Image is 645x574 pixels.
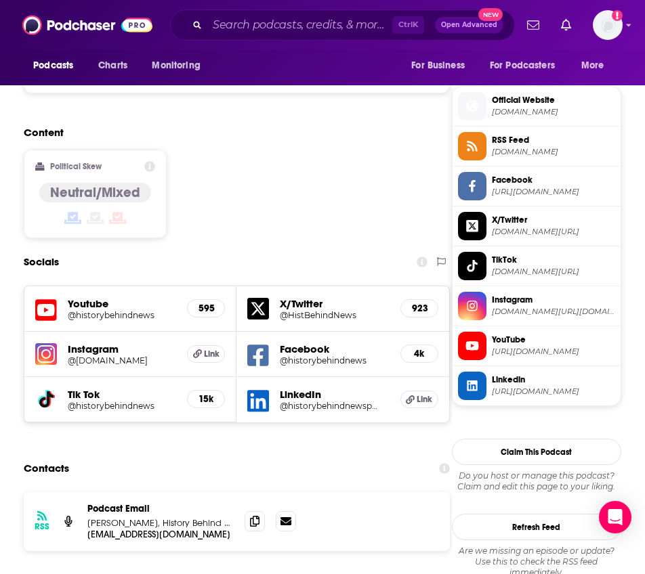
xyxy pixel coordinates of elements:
[280,401,377,411] h5: @historybehindnewspodcast/
[280,388,389,401] h5: LinkedIn
[612,10,623,21] svg: Add a profile image
[458,252,615,280] a: TikTok[DOMAIN_NAME][URL]
[98,56,127,75] span: Charts
[492,347,615,357] span: https://www.youtube.com/@historybehindnews
[492,254,615,266] span: TikTok
[68,355,165,366] h5: @[DOMAIN_NAME]
[452,470,621,492] div: Claim and edit this page to your liking.
[581,56,604,75] span: More
[68,297,176,310] h5: Youtube
[392,16,424,34] span: Ctrl K
[435,17,503,33] button: Open AdvancedNew
[22,12,152,38] img: Podchaser - Follow, Share and Rate Podcasts
[492,334,615,346] span: YouTube
[68,310,165,320] h5: @historybehindnews
[572,53,621,79] button: open menu
[170,9,515,41] div: Search podcasts, credits, & more...
[412,348,427,359] h5: 4k
[458,292,615,320] a: Instagram[DOMAIN_NAME][URL][DOMAIN_NAME]
[35,521,49,532] h3: RSS
[492,94,615,106] span: Official Website
[492,387,615,397] span: https://www.linkedin.com/company/historybehindnewspodcast/
[400,391,438,408] a: Link
[492,174,615,186] span: Facebook
[452,514,621,540] button: Refresh Feed
[458,372,615,400] a: Linkedin[URL][DOMAIN_NAME]
[492,374,615,386] span: Linkedin
[458,172,615,200] a: Facebook[URL][DOMAIN_NAME]
[280,297,389,310] h5: X/Twitter
[68,401,165,411] h5: @historybehindnews
[280,355,377,366] h5: @historybehindnews
[87,529,234,540] p: [EMAIL_ADDRESS][DOMAIN_NAME]
[152,56,200,75] span: Monitoring
[280,310,389,320] a: @HistBehindNews
[441,22,497,28] span: Open Advanced
[87,517,234,529] p: [PERSON_NAME], History Behind News Program
[490,56,555,75] span: For Podcasters
[87,503,234,514] p: Podcast Email
[492,267,615,277] span: tiktok.com/@historybehindnews
[142,53,217,79] button: open menu
[492,134,615,146] span: RSS Feed
[452,439,621,465] button: Claim This Podcast
[280,343,389,355] h5: Facebook
[68,310,176,320] a: @historybehindnews
[68,401,176,411] a: @historybehindnews
[402,53,482,79] button: open menu
[478,8,503,21] span: New
[207,14,392,36] input: Search podcasts, credits, & more...
[68,355,176,366] a: @[DOMAIN_NAME]
[24,249,59,275] h2: Socials
[411,56,465,75] span: For Business
[492,214,615,226] span: X/Twitter
[68,343,176,355] h5: Instagram
[199,303,213,314] h5: 595
[492,107,615,117] span: HistoryBehindNews.com
[492,227,615,237] span: twitter.com/HistBehindNews
[593,10,623,40] img: User Profile
[481,53,575,79] button: open menu
[24,53,91,79] button: open menu
[280,401,389,411] a: @historybehindnewspodcast/
[33,56,73,75] span: Podcasts
[458,132,615,160] a: RSS Feed[DOMAIN_NAME]
[68,388,176,401] h5: Tik Tok
[35,343,57,365] img: iconImage
[599,501,631,533] div: Open Intercom Messenger
[50,162,102,171] h2: Political Skew
[187,345,225,363] a: Link
[24,456,69,481] h2: Contacts
[89,53,136,79] a: Charts
[458,212,615,240] a: X/Twitter[DOMAIN_NAME][URL]
[458,332,615,360] a: YouTube[URL][DOMAIN_NAME]
[492,307,615,317] span: instagram.com/thepeel.news
[199,393,213,405] h5: 15k
[280,355,389,366] a: @historybehindnews
[412,303,427,314] h5: 923
[492,294,615,306] span: Instagram
[280,310,377,320] h5: @HistBehindNews
[458,92,615,120] a: Official Website[DOMAIN_NAME]
[593,10,623,40] button: Show profile menu
[522,14,545,37] a: Show notifications dropdown
[556,14,577,37] a: Show notifications dropdown
[492,187,615,197] span: https://www.facebook.com/historybehindnews
[204,349,220,359] span: Link
[492,147,615,157] span: anchor.fm
[417,394,432,405] span: Link
[24,126,439,139] h2: Content
[593,10,623,40] span: Logged in as LoriBecker
[452,470,621,481] span: Do you host or manage this podcast?
[50,184,140,201] h4: Neutral/Mixed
